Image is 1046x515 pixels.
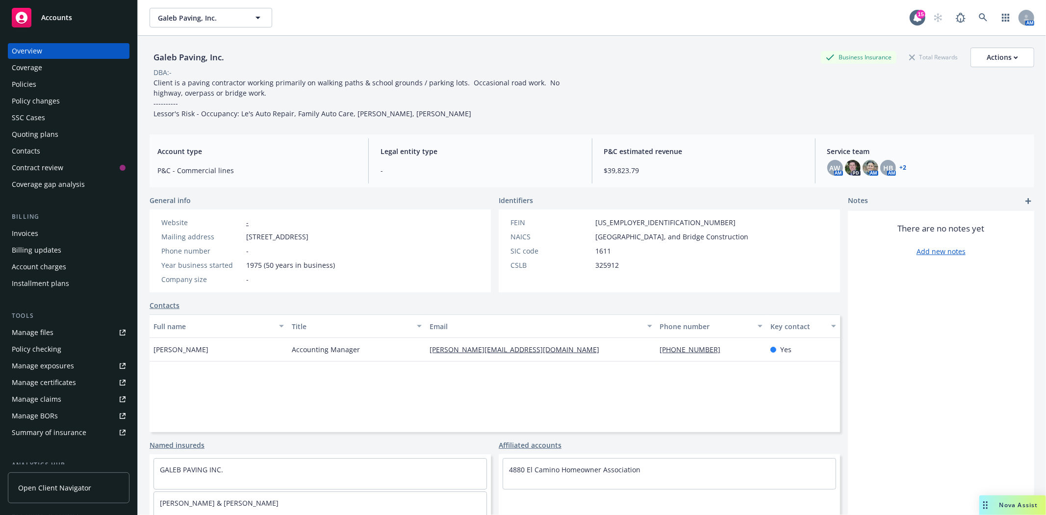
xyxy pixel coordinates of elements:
[8,226,129,241] a: Invoices
[12,43,42,59] div: Overview
[845,160,861,176] img: photo
[973,8,993,27] a: Search
[979,495,1046,515] button: Nova Assist
[8,60,129,76] a: Coverage
[928,8,948,27] a: Start snowing
[1022,195,1034,207] a: add
[12,341,61,357] div: Policy checking
[161,260,242,270] div: Year business started
[780,344,791,355] span: Yes
[898,223,985,234] span: There are no notes yet
[8,43,129,59] a: Overview
[150,300,179,310] a: Contacts
[288,314,426,338] button: Title
[160,465,223,474] a: GALEB PAVING INC.
[595,260,619,270] span: 325912
[8,177,129,192] a: Coverage gap analysis
[12,143,40,159] div: Contacts
[510,217,591,228] div: FEIN
[970,48,1034,67] button: Actions
[8,460,129,470] div: Analytics hub
[41,14,72,22] span: Accounts
[381,146,580,156] span: Legal entity type
[12,425,86,440] div: Summary of insurance
[246,232,308,242] span: [STREET_ADDRESS]
[8,160,129,176] a: Contract review
[12,226,38,241] div: Invoices
[246,260,335,270] span: 1975 (50 years in business)
[153,67,172,77] div: DBA: -
[12,276,69,291] div: Installment plans
[996,8,1016,27] a: Switch app
[153,321,273,332] div: Full name
[158,13,243,23] span: Galeb Paving, Inc.
[161,232,242,242] div: Mailing address
[150,195,191,206] span: General info
[660,345,729,354] a: [PHONE_NUMBER]
[8,4,129,31] a: Accounts
[292,321,411,332] div: Title
[766,314,840,338] button: Key contact
[150,314,288,338] button: Full name
[12,110,45,126] div: SSC Cases
[8,143,129,159] a: Contacts
[150,51,228,64] div: Galeb Paving, Inc.
[161,274,242,284] div: Company size
[883,163,893,173] span: HB
[595,232,748,242] span: [GEOGRAPHIC_DATA], and Bridge Construction
[160,498,279,508] a: [PERSON_NAME] & [PERSON_NAME]
[12,375,76,390] div: Manage certificates
[381,165,580,176] span: -
[8,93,129,109] a: Policy changes
[12,160,63,176] div: Contract review
[246,218,249,227] a: -
[8,212,129,222] div: Billing
[246,274,249,284] span: -
[604,146,803,156] span: P&C estimated revenue
[8,110,129,126] a: SSC Cases
[499,195,533,206] span: Identifiers
[12,259,66,275] div: Account charges
[12,408,58,424] div: Manage BORs
[8,127,129,142] a: Quoting plans
[12,77,36,92] div: Policies
[161,246,242,256] div: Phone number
[904,51,963,63] div: Total Rewards
[510,232,591,242] div: NAICS
[8,425,129,440] a: Summary of insurance
[157,165,357,176] span: P&C - Commercial lines
[8,77,129,92] a: Policies
[8,276,129,291] a: Installment plans
[979,495,992,515] div: Drag to move
[150,8,272,27] button: Galeb Paving, Inc.
[863,160,878,176] img: photo
[604,165,803,176] span: $39,823.79
[12,325,53,340] div: Manage files
[12,93,60,109] div: Policy changes
[770,321,825,332] div: Key contact
[8,311,129,321] div: Tools
[430,345,607,354] a: [PERSON_NAME][EMAIL_ADDRESS][DOMAIN_NAME]
[509,465,640,474] a: 4880 El Camino Homeowner Association
[8,391,129,407] a: Manage claims
[8,358,129,374] a: Manage exposures
[150,440,204,450] a: Named insureds
[510,246,591,256] div: SIC code
[848,195,868,207] span: Notes
[830,163,841,173] span: AW
[951,8,970,27] a: Report a Bug
[510,260,591,270] div: CSLB
[12,242,61,258] div: Billing updates
[157,146,357,156] span: Account type
[12,177,85,192] div: Coverage gap analysis
[12,60,42,76] div: Coverage
[821,51,896,63] div: Business Insurance
[987,48,1018,67] div: Actions
[900,165,907,171] a: +2
[499,440,561,450] a: Affiliated accounts
[660,321,752,332] div: Phone number
[8,325,129,340] a: Manage files
[430,321,641,332] div: Email
[999,501,1038,509] span: Nova Assist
